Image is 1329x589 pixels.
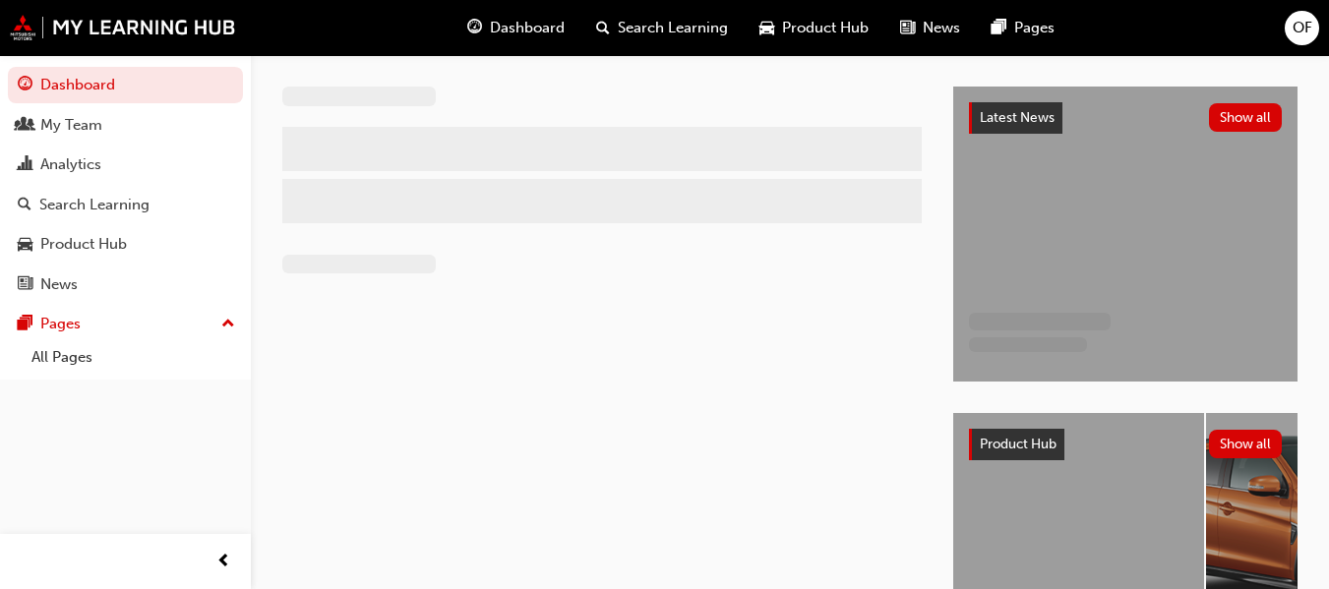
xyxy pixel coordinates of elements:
a: guage-iconDashboard [452,8,580,48]
div: My Team [40,114,102,137]
a: news-iconNews [884,8,976,48]
span: guage-icon [18,77,32,94]
span: prev-icon [216,550,231,574]
button: Show all [1209,103,1283,132]
button: OF [1285,11,1319,45]
span: car-icon [18,236,32,254]
img: mmal [10,15,236,40]
a: Analytics [8,147,243,183]
span: car-icon [759,16,774,40]
span: News [923,17,960,39]
span: guage-icon [467,16,482,40]
span: search-icon [18,197,31,214]
a: Latest NewsShow all [969,102,1282,134]
span: news-icon [18,276,32,294]
span: Product Hub [980,436,1057,452]
span: OF [1293,17,1312,39]
a: search-iconSearch Learning [580,8,744,48]
a: Product Hub [8,226,243,263]
span: Dashboard [490,17,565,39]
a: Dashboard [8,67,243,103]
button: Show all [1209,430,1283,458]
button: Pages [8,306,243,342]
div: Analytics [40,153,101,176]
span: pages-icon [992,16,1006,40]
a: car-iconProduct Hub [744,8,884,48]
span: Pages [1014,17,1055,39]
span: Product Hub [782,17,869,39]
span: pages-icon [18,316,32,333]
span: people-icon [18,117,32,135]
div: Product Hub [40,233,127,256]
span: Search Learning [618,17,728,39]
div: News [40,273,78,296]
span: news-icon [900,16,915,40]
a: Search Learning [8,187,243,223]
a: News [8,266,243,303]
a: All Pages [24,342,243,373]
span: search-icon [596,16,610,40]
a: My Team [8,107,243,144]
a: Product HubShow all [969,429,1282,460]
div: Pages [40,313,81,335]
span: chart-icon [18,156,32,174]
button: DashboardMy TeamAnalyticsSearch LearningProduct HubNews [8,63,243,306]
span: Latest News [980,109,1055,126]
a: pages-iconPages [976,8,1070,48]
div: Search Learning [39,194,150,216]
span: up-icon [221,312,235,337]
